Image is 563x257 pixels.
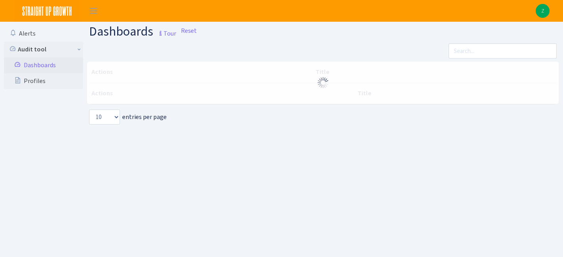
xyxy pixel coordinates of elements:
[89,110,167,125] label: entries per page
[4,73,83,89] a: Profiles
[89,110,120,125] select: entries per page
[449,43,557,59] input: Search...
[536,4,550,18] a: Z
[317,76,329,89] img: Processing...
[153,23,176,40] a: Tour
[156,27,176,40] small: Tour
[4,57,83,73] a: Dashboards
[84,4,103,17] button: Toggle navigation
[89,25,176,40] h1: Dashboards
[181,26,197,36] a: Reset
[536,4,550,18] img: Zach Belous
[4,42,83,57] a: Audit tool
[4,26,83,42] a: Alerts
